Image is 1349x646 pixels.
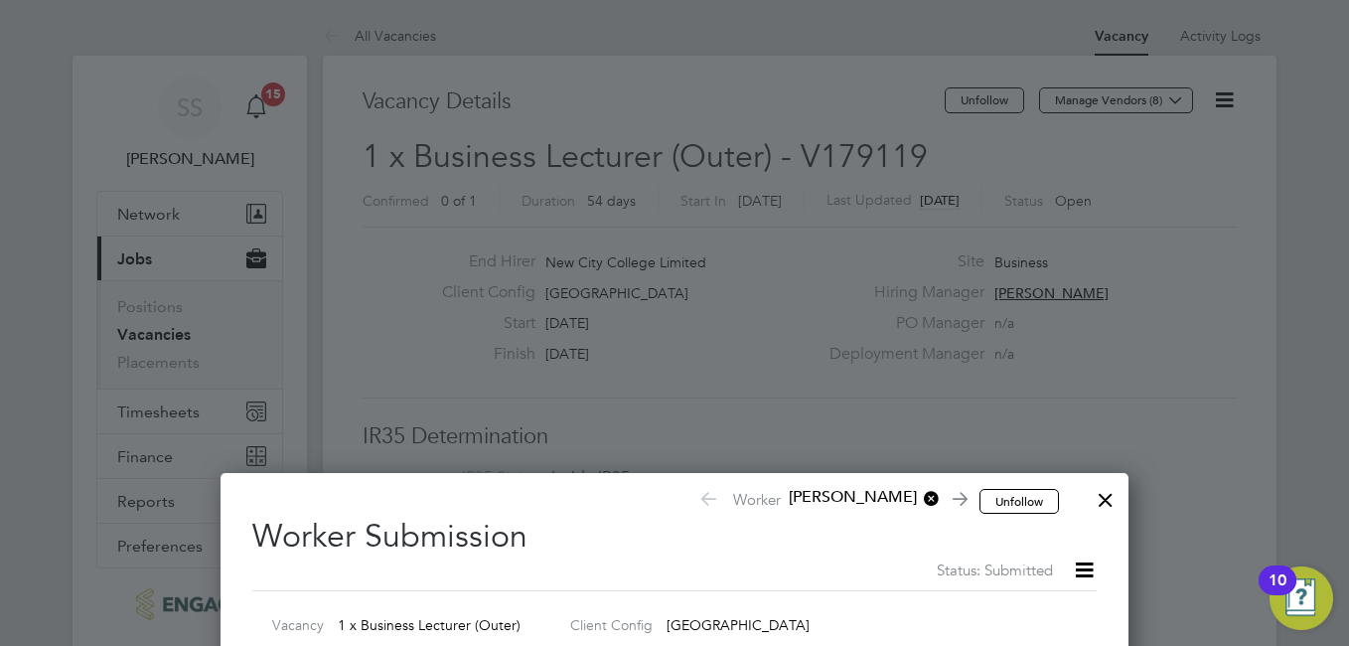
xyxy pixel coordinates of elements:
[244,616,324,634] label: Vacancy
[1269,580,1286,606] div: 10
[554,616,653,634] label: Client Config
[937,561,1053,579] span: Status: Submitted
[667,616,810,634] span: [GEOGRAPHIC_DATA]
[781,487,940,509] span: [PERSON_NAME]
[698,487,965,515] span: Worker
[1270,566,1333,630] button: Open Resource Center, 10 new notifications
[252,501,1097,582] h2: Worker Submission
[338,616,521,634] span: 1 x Business Lecturer (Outer)
[979,489,1059,515] button: Unfollow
